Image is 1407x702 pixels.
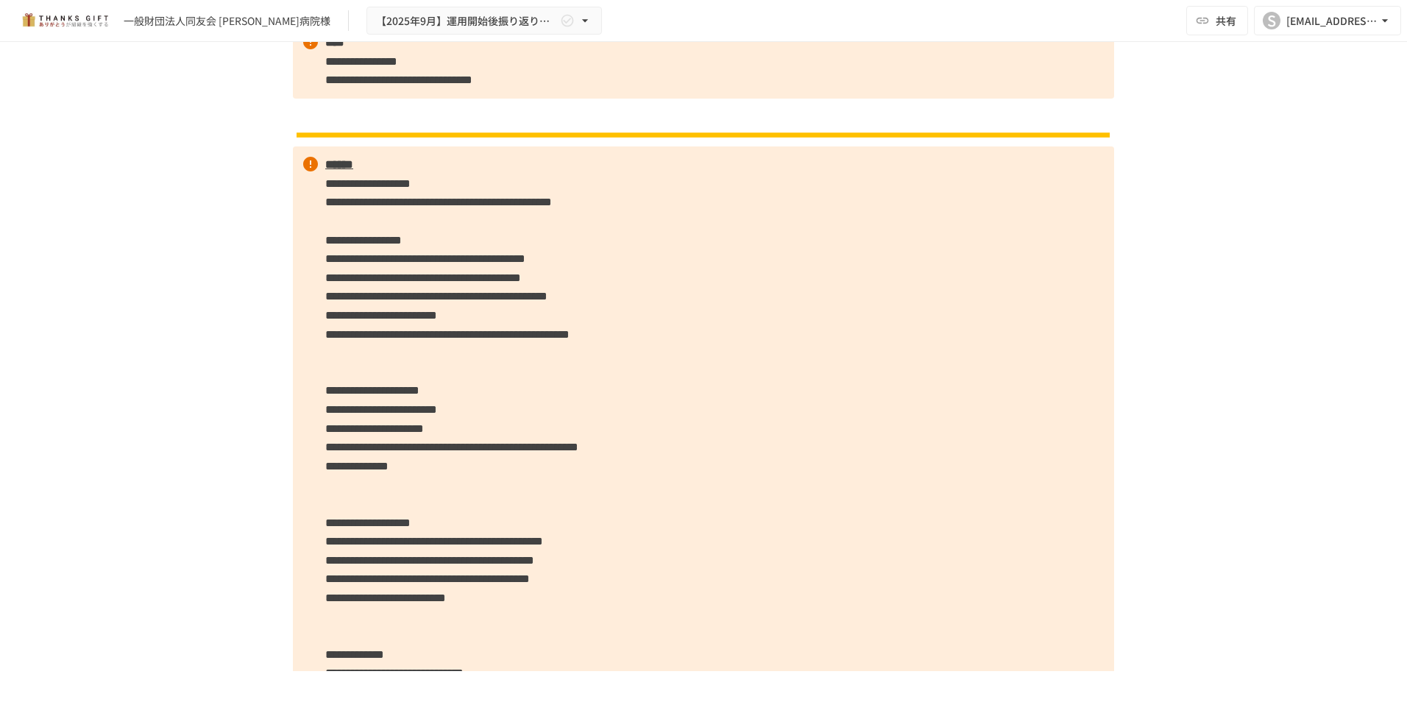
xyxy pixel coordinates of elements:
[366,7,602,35] button: 【2025年9月】運用開始後振り返りミーティング
[1216,13,1236,29] span: 共有
[18,9,112,32] img: mMP1OxWUAhQbsRWCurg7vIHe5HqDpP7qZo7fRoNLXQh
[1254,6,1401,35] button: S[EMAIL_ADDRESS][DOMAIN_NAME]
[1186,6,1248,35] button: 共有
[293,130,1114,140] img: n6GUNqEHdaibHc1RYGm9WDNsCbxr1vBAv6Dpu1pJovz
[1263,12,1280,29] div: S
[1286,12,1378,30] div: [EMAIL_ADDRESS][DOMAIN_NAME]
[124,13,330,29] div: 一般財団法人同友会 [PERSON_NAME]病院様
[376,12,557,30] span: 【2025年9月】運用開始後振り返りミーティング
